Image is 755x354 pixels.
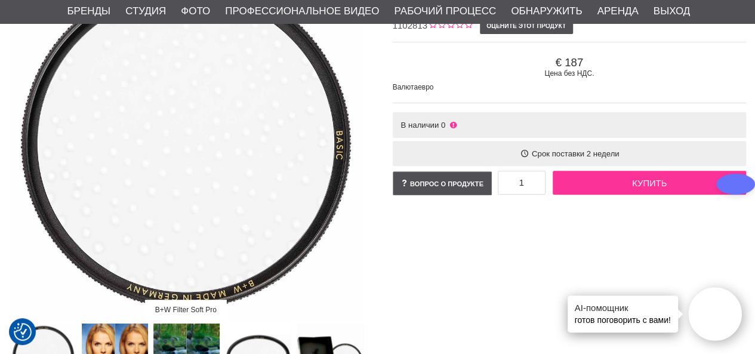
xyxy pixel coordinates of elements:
a: Оцените этот продукт [480,17,573,34]
a: Студия [125,4,166,19]
font: готов поговорить с вами! [575,315,671,325]
a: Фото [181,4,210,19]
a: Обнаружить [511,4,582,19]
a: Купить [553,171,746,195]
font: Аренда [597,5,638,17]
a: Профессиональное видео [225,4,379,19]
font: Рабочий процесс [394,5,496,17]
font: евро [418,83,433,91]
font: Цена без НДС. [544,69,594,78]
i: Нет в наличии [448,121,458,130]
font: Оцените этот продукт [486,23,566,29]
a: Выход [654,4,691,19]
font: Профессиональное видео [225,5,379,17]
font: Бренды [67,5,110,17]
font: Купить [632,178,667,188]
a: Аренда [597,4,638,19]
img: Кнопка «Повторить согласие» [14,323,32,341]
font: 1102813 [393,20,427,30]
font: B+W Filter Soft Pro [155,306,217,314]
font: 187 [565,56,583,69]
div: Рейтинг клиентов: 0 [427,20,472,32]
button: Samtyckesinställningar [14,321,32,343]
font: Выход [654,5,691,17]
a: Бренды [67,4,110,19]
font: 2 недели [586,149,619,158]
font: Фото [181,5,210,17]
font: Срок поставки [532,149,584,158]
a: Рабочий процесс [394,4,496,19]
font: В наличии [400,121,439,130]
font: Студия [125,5,166,17]
a: Вопрос о продукте [393,171,492,195]
font: AI-помощник [575,303,628,313]
font: Валюта [393,83,418,91]
font: Обнаружить [511,5,582,17]
font: 0 [441,121,445,130]
font: Вопрос о продукте [410,180,483,187]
